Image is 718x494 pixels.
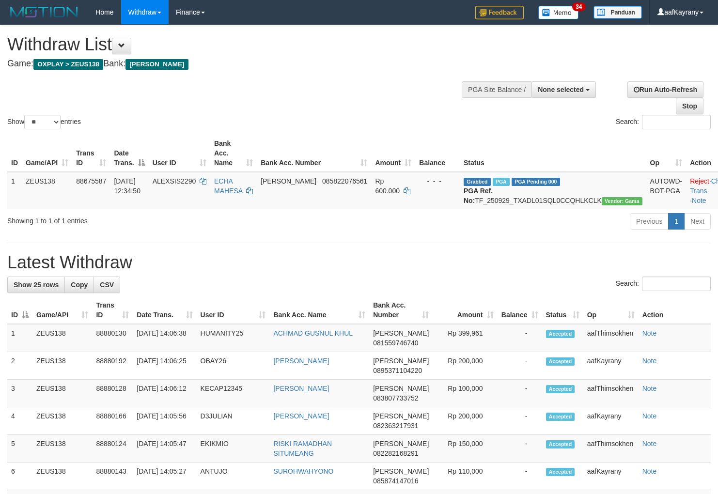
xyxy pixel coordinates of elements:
[64,277,94,293] a: Copy
[7,352,32,380] td: 2
[273,412,329,420] a: [PERSON_NAME]
[371,135,415,172] th: Amount: activate to sort column ascending
[110,135,148,172] th: Date Trans.: activate to sort column descending
[627,81,703,98] a: Run Auto-Refresh
[433,380,497,407] td: Rp 100,000
[92,352,133,380] td: 88880192
[133,435,196,463] td: [DATE] 14:05:47
[462,81,531,98] div: PGA Site Balance /
[583,296,639,324] th: Op: activate to sort column ascending
[572,2,585,11] span: 34
[433,324,497,352] td: Rp 399,961
[76,177,106,185] span: 88675587
[460,172,646,209] td: TF_250929_TXADL01SQL0CCQHLKCLK
[512,178,560,186] span: PGA Pending
[133,352,196,380] td: [DATE] 14:06:25
[133,407,196,435] td: [DATE] 14:05:56
[433,352,497,380] td: Rp 200,000
[261,177,316,185] span: [PERSON_NAME]
[373,467,429,475] span: [PERSON_NAME]
[546,440,575,448] span: Accepted
[433,296,497,324] th: Amount: activate to sort column ascending
[498,407,542,435] td: -
[273,440,332,457] a: RISKI RAMADHAN SITUMEANG
[546,385,575,393] span: Accepted
[538,86,584,93] span: None selected
[153,177,196,185] span: ALEXSIS2290
[642,277,711,291] input: Search:
[642,385,657,392] a: Note
[7,115,81,129] label: Show entries
[616,277,711,291] label: Search:
[676,98,703,114] a: Stop
[646,172,687,209] td: AUTOWD-BOT-PGA
[692,197,706,204] a: Note
[593,6,642,19] img: panduan.png
[373,339,418,347] span: Copy 081559746740 to clipboard
[273,357,329,365] a: [PERSON_NAME]
[92,324,133,352] td: 88880130
[257,135,371,172] th: Bank Acc. Number: activate to sort column ascending
[7,463,32,490] td: 6
[373,440,429,448] span: [PERSON_NAME]
[7,5,81,19] img: MOTION_logo.png
[7,172,22,209] td: 1
[373,329,429,337] span: [PERSON_NAME]
[92,463,133,490] td: 88880143
[14,281,59,289] span: Show 25 rows
[642,329,657,337] a: Note
[415,135,460,172] th: Balance
[642,115,711,129] input: Search:
[690,177,709,185] a: Reject
[583,324,639,352] td: aafThimsokhen
[493,178,510,186] span: Marked by aafpengsreynich
[498,352,542,380] td: -
[92,435,133,463] td: 88880124
[92,296,133,324] th: Trans ID: activate to sort column ascending
[546,413,575,421] span: Accepted
[7,324,32,352] td: 1
[583,407,639,435] td: aafKayrany
[214,177,242,195] a: ECHA MAHESA
[100,281,114,289] span: CSV
[32,435,92,463] td: ZEUS138
[269,296,369,324] th: Bank Acc. Name: activate to sort column ascending
[7,135,22,172] th: ID
[210,135,257,172] th: Bank Acc. Name: activate to sort column ascending
[630,213,669,230] a: Previous
[373,385,429,392] span: [PERSON_NAME]
[114,177,140,195] span: [DATE] 12:34:50
[197,380,270,407] td: KECAP12345
[7,407,32,435] td: 4
[92,380,133,407] td: 88880128
[642,440,657,448] a: Note
[642,357,657,365] a: Note
[498,463,542,490] td: -
[460,135,646,172] th: Status
[32,296,92,324] th: Game/API: activate to sort column ascending
[531,81,596,98] button: None selected
[642,467,657,475] a: Note
[22,135,72,172] th: Game/API: activate to sort column ascending
[32,463,92,490] td: ZEUS138
[197,296,270,324] th: User ID: activate to sort column ascending
[373,422,418,430] span: Copy 082363217931 to clipboard
[322,177,367,185] span: Copy 085822076561 to clipboard
[583,435,639,463] td: aafThimsokhen
[646,135,687,172] th: Op: activate to sort column ascending
[7,212,292,226] div: Showing 1 to 1 of 1 entries
[197,352,270,380] td: OBAY26
[498,435,542,463] td: -
[197,435,270,463] td: EKIKMIO
[7,380,32,407] td: 3
[373,394,418,402] span: Copy 083807733752 to clipboard
[7,435,32,463] td: 5
[642,412,657,420] a: Note
[197,407,270,435] td: D3JULIAN
[668,213,685,230] a: 1
[273,385,329,392] a: [PERSON_NAME]
[639,296,711,324] th: Action
[133,463,196,490] td: [DATE] 14:05:27
[583,380,639,407] td: aafThimsokhen
[583,352,639,380] td: aafKayrany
